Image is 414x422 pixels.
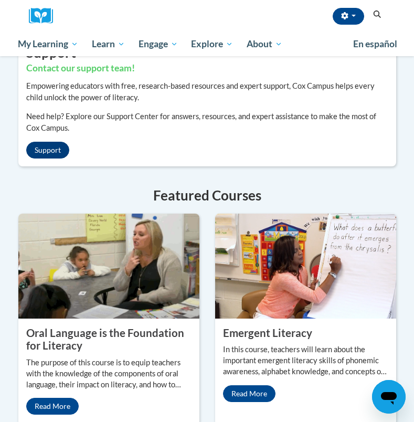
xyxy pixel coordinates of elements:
p: Empowering educators with free, research-based resources and expert support, Cox Campus helps eve... [26,80,388,103]
a: En español [346,33,404,55]
a: Explore [184,32,240,56]
p: In this course, teachers will learn about the important emergent literacy skills of phonemic awar... [223,344,388,377]
span: En español [353,38,397,49]
h3: Contact our support team! [26,62,388,75]
span: About [247,38,282,50]
a: Support [26,142,69,159]
span: Learn [92,38,125,50]
img: Logo brand [29,8,60,24]
a: My Learning [12,32,86,56]
iframe: Button to launch messaging window [372,380,406,414]
img: Emergent Literacy [215,214,396,319]
a: About [240,32,289,56]
a: Read More [223,385,275,402]
button: Search [369,8,385,21]
button: Account Settings [333,8,364,25]
img: Oral Language is the Foundation for Literacy [18,214,199,319]
a: Cox Campus [29,8,60,24]
p: The purpose of this course is to equip teachers with the knowledge of the components of oral lang... [26,357,192,391]
property: Emergent Literacy [223,326,312,339]
a: Learn [85,32,132,56]
a: Engage [132,32,185,56]
span: My Learning [18,38,78,50]
span: Engage [139,38,178,50]
h4: Featured Courses [18,185,396,206]
property: Oral Language is the Foundation for Literacy [26,326,184,352]
span: Explore [191,38,233,50]
div: Main menu [10,32,404,56]
p: Need help? Explore our Support Center for answers, resources, and expert assistance to make the m... [26,111,388,134]
a: Read More [26,398,79,415]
